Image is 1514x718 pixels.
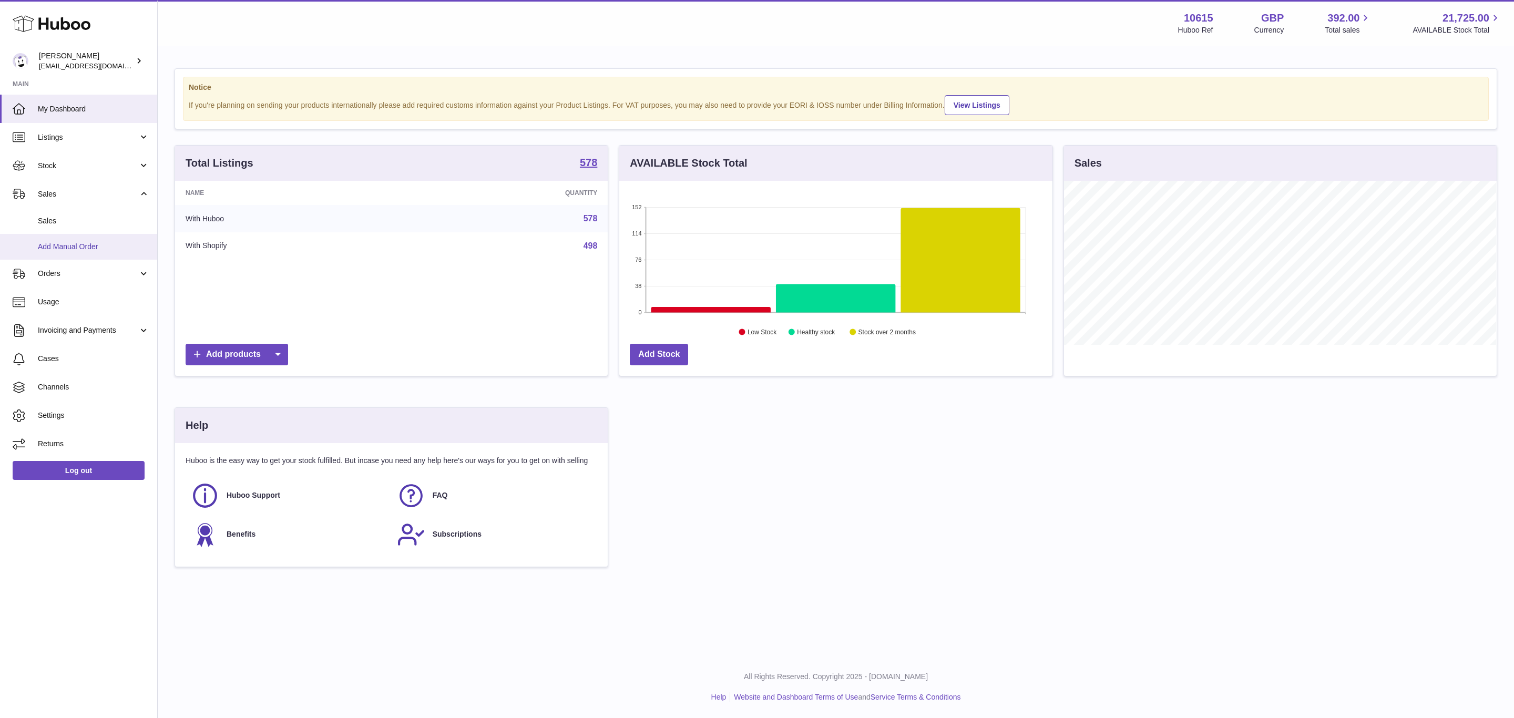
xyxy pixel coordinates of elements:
[1075,156,1102,170] h3: Sales
[397,520,592,549] a: Subscriptions
[186,156,253,170] h3: Total Listings
[858,329,916,336] text: Stock over 2 months
[711,693,727,701] a: Help
[38,161,138,171] span: Stock
[38,411,149,420] span: Settings
[636,257,642,263] text: 76
[639,309,642,315] text: 0
[580,157,597,170] a: 578
[13,53,28,69] img: internalAdmin-10615@internal.huboo.com
[1178,25,1213,35] div: Huboo Ref
[38,354,149,364] span: Cases
[175,205,408,232] td: With Huboo
[1184,11,1213,25] strong: 10615
[38,439,149,449] span: Returns
[38,104,149,114] span: My Dashboard
[632,204,641,210] text: 152
[38,216,149,226] span: Sales
[38,242,149,252] span: Add Manual Order
[38,189,138,199] span: Sales
[186,456,597,466] p: Huboo is the easy way to get your stock fulfilled. But incase you need any help here's our ways f...
[797,329,836,336] text: Healthy stock
[408,181,608,205] th: Quantity
[1261,11,1284,25] strong: GBP
[227,529,255,539] span: Benefits
[636,283,642,289] text: 38
[175,181,408,205] th: Name
[1254,25,1284,35] div: Currency
[1413,25,1501,35] span: AVAILABLE Stock Total
[189,83,1483,93] strong: Notice
[39,51,134,71] div: [PERSON_NAME]
[433,529,482,539] span: Subscriptions
[397,481,592,510] a: FAQ
[189,94,1483,115] div: If you're planning on sending your products internationally please add required customs informati...
[175,232,408,260] td: With Shopify
[1443,11,1489,25] span: 21,725.00
[1327,11,1359,25] span: 392.00
[630,156,747,170] h3: AVAILABLE Stock Total
[632,230,641,237] text: 114
[38,325,138,335] span: Invoicing and Payments
[945,95,1009,115] a: View Listings
[166,672,1506,682] p: All Rights Reserved. Copyright 2025 - [DOMAIN_NAME]
[191,481,386,510] a: Huboo Support
[433,490,448,500] span: FAQ
[13,461,145,480] a: Log out
[186,344,288,365] a: Add products
[580,157,597,168] strong: 578
[630,344,688,365] a: Add Stock
[748,329,777,336] text: Low Stock
[39,61,155,70] span: [EMAIL_ADDRESS][DOMAIN_NAME]
[1325,25,1372,35] span: Total sales
[871,693,961,701] a: Service Terms & Conditions
[1325,11,1372,35] a: 392.00 Total sales
[734,693,858,701] a: Website and Dashboard Terms of Use
[191,520,386,549] a: Benefits
[38,297,149,307] span: Usage
[730,692,960,702] li: and
[584,241,598,250] a: 498
[38,269,138,279] span: Orders
[1413,11,1501,35] a: 21,725.00 AVAILABLE Stock Total
[38,382,149,392] span: Channels
[584,214,598,223] a: 578
[227,490,280,500] span: Huboo Support
[38,132,138,142] span: Listings
[186,418,208,433] h3: Help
